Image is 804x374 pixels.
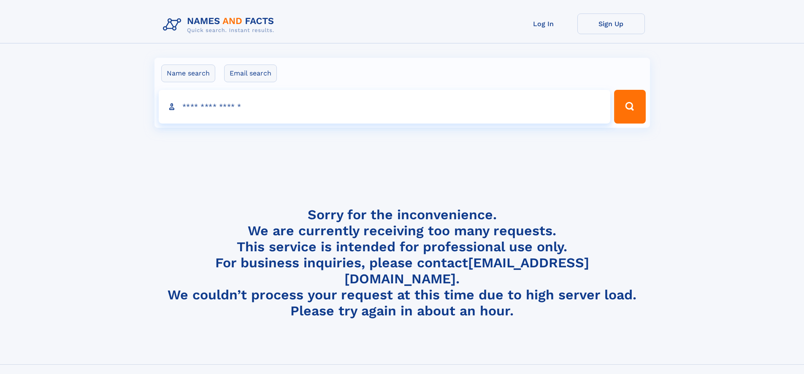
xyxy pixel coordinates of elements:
[344,255,589,287] a: [EMAIL_ADDRESS][DOMAIN_NAME]
[159,90,611,124] input: search input
[577,13,645,34] a: Sign Up
[161,65,215,82] label: Name search
[510,13,577,34] a: Log In
[160,13,281,36] img: Logo Names and Facts
[224,65,277,82] label: Email search
[614,90,645,124] button: Search Button
[160,207,645,319] h4: Sorry for the inconvenience. We are currently receiving too many requests. This service is intend...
